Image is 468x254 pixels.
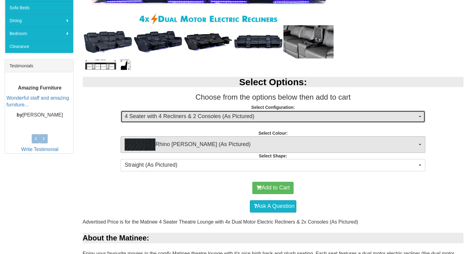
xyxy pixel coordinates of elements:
[83,93,464,101] h3: Choose from the options below then add to cart
[5,60,73,72] div: Testimonials
[239,77,307,87] b: Select Options:
[125,138,417,151] span: Rhino [PERSON_NAME] (As Pictured)
[18,85,62,90] b: Amazing Furniture
[252,182,294,194] button: Add to Cart
[5,40,73,53] a: Clearance
[251,105,295,110] strong: Select Configuration:
[5,14,73,27] a: Dining
[250,200,296,212] a: Ask A Question
[17,113,22,118] b: by
[258,131,288,136] strong: Select Colour:
[125,138,155,151] img: Rhino Jett (As Pictured)
[121,159,425,171] button: Straight (As Pictured)
[125,113,417,121] span: 4 Seater with 4 Recliners & 2 Consoles (As Pictured)
[6,112,73,119] p: [PERSON_NAME]
[83,233,464,243] div: About the Matinee:
[121,136,425,153] button: Rhino Jett (As Pictured)Rhino [PERSON_NAME] (As Pictured)
[5,27,73,40] a: Bedroom
[121,110,425,123] button: 4 Seater with 4 Recliners & 2 Consoles (As Pictured)
[259,153,287,158] strong: Select Shape:
[125,161,417,169] span: Straight (As Pictured)
[5,1,73,14] a: Sofa Beds
[6,95,69,108] a: Wonderful staff and amazing furniture...
[21,147,58,152] a: Write Testimonial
